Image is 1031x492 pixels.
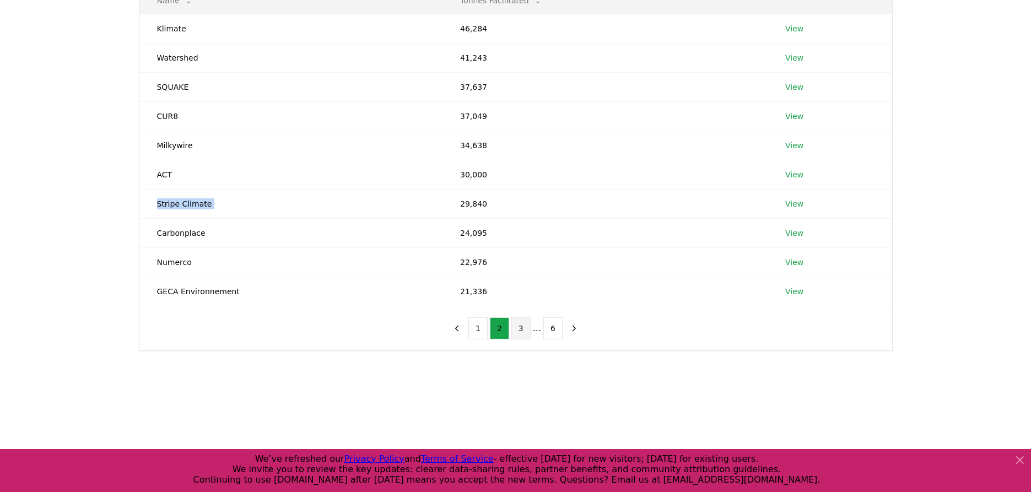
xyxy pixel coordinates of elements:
[442,72,768,101] td: 37,637
[785,198,803,209] a: View
[442,277,768,306] td: 21,336
[785,257,803,268] a: View
[139,101,443,131] td: CUR8
[442,101,768,131] td: 37,049
[468,317,488,339] button: 1
[442,43,768,72] td: 41,243
[447,317,466,339] button: previous page
[490,317,509,339] button: 2
[785,23,803,34] a: View
[442,14,768,43] td: 46,284
[139,43,443,72] td: Watershed
[785,286,803,297] a: View
[785,228,803,239] a: View
[785,169,803,180] a: View
[511,317,531,339] button: 3
[139,247,443,277] td: Numerco
[543,317,563,339] button: 6
[785,82,803,93] a: View
[442,160,768,189] td: 30,000
[442,247,768,277] td: 22,976
[139,277,443,306] td: GECA Environnement
[139,189,443,218] td: Stripe Climate
[785,52,803,63] a: View
[139,72,443,101] td: SQUAKE
[139,131,443,160] td: Milkywire
[139,160,443,189] td: ACT
[442,218,768,247] td: 24,095
[785,111,803,122] a: View
[533,322,541,335] li: ...
[442,131,768,160] td: 34,638
[139,14,443,43] td: Klimate
[565,317,584,339] button: next page
[785,140,803,151] a: View
[139,218,443,247] td: Carbonplace
[442,189,768,218] td: 29,840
